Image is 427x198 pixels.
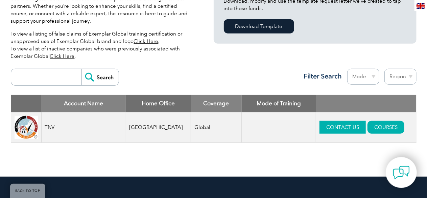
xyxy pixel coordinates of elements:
a: COURSES [367,121,404,134]
a: CONTACT US [319,121,366,134]
input: Search [81,69,119,85]
img: 292a24ac-d9bc-ea11-a814-000d3a79823d-logo.png [15,116,38,139]
a: Click Here [134,38,159,44]
td: Global [191,112,242,143]
th: Mode of Training: activate to sort column ascending [242,95,316,112]
td: TNV [41,112,126,143]
th: : activate to sort column ascending [316,95,416,112]
th: Coverage: activate to sort column ascending [191,95,242,112]
img: en [417,3,425,9]
img: contact-chat.png [393,164,410,181]
h3: Filter Search [300,72,342,81]
th: Home Office: activate to sort column ascending [126,95,191,112]
a: Download Template [224,19,294,34]
td: [GEOGRAPHIC_DATA] [126,112,191,143]
th: Account Name: activate to sort column descending [41,95,126,112]
a: Click Here [50,53,75,59]
p: To view a listing of false claims of Exemplar Global training certification or unapproved use of ... [11,30,193,60]
a: BACK TO TOP [10,184,45,198]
